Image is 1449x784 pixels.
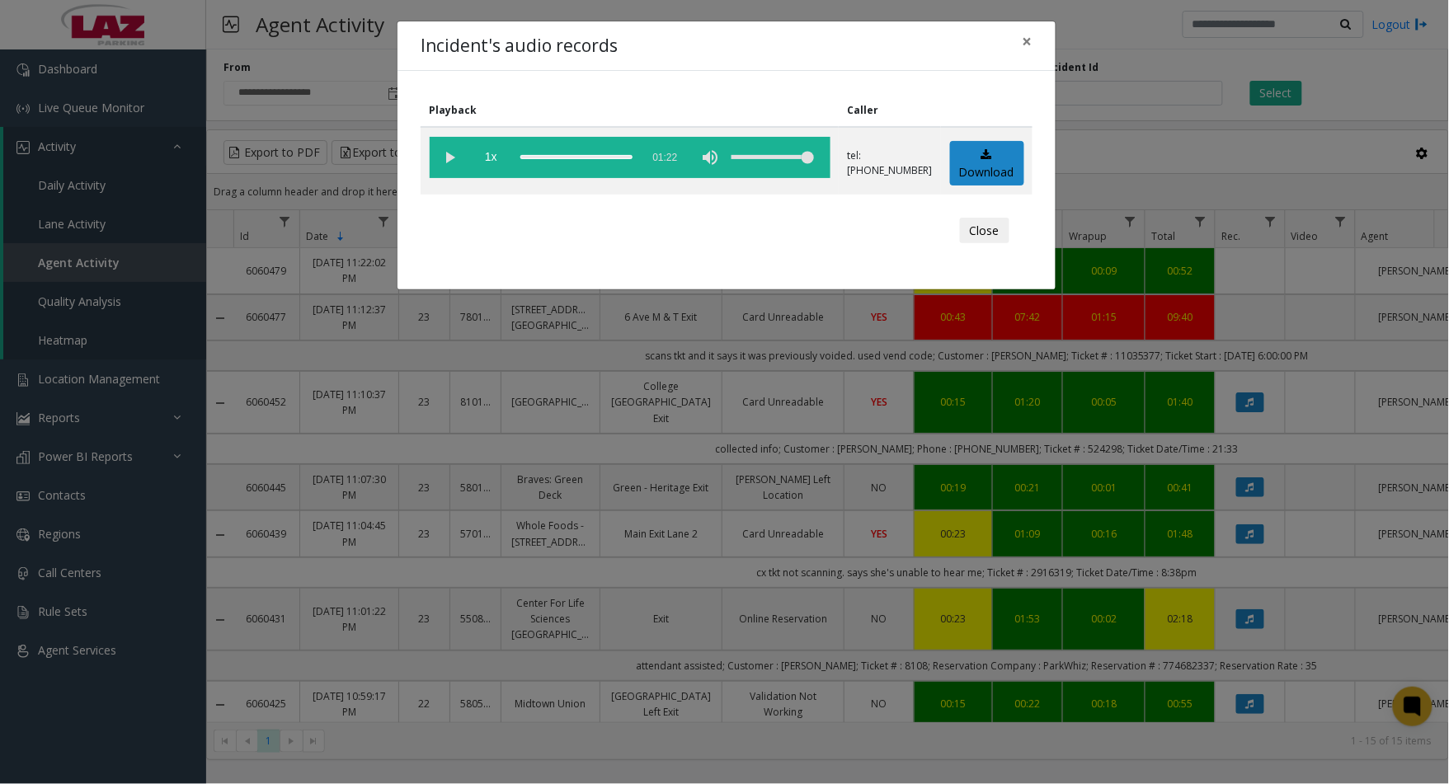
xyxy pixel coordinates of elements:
[471,137,512,178] span: playback speed button
[848,148,933,178] p: tel:[PHONE_NUMBER]
[1011,21,1044,62] button: Close
[1023,30,1033,53] span: ×
[950,141,1024,186] a: Download
[421,33,618,59] h4: Incident's audio records
[839,94,941,127] th: Caller
[421,94,839,127] th: Playback
[960,218,1009,244] button: Close
[732,137,814,178] div: volume level
[520,137,633,178] div: scrub bar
